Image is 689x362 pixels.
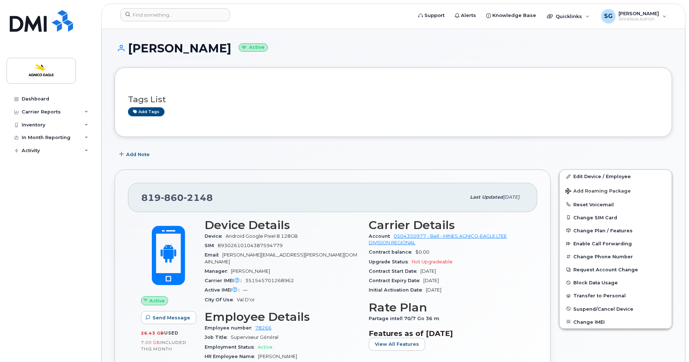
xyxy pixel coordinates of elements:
span: 2148 [184,192,213,203]
span: Contract balance [369,249,415,255]
span: $0.00 [415,249,429,255]
span: Manager [205,268,231,274]
span: Partage intell 70/7 Go 36 m [369,316,443,321]
a: 0504350977 - Bell - MINES AGNICO-EAGLE LTEE DIVISION REGIONAL [369,233,507,245]
span: Send Message [153,314,190,321]
span: used [164,330,179,336]
span: — [243,287,248,293]
span: Add Roaming Package [565,188,631,195]
h3: Features as of [DATE] [369,329,524,338]
span: 7.00 GB [141,340,160,345]
span: Email [205,252,222,258]
span: Enable Call Forwarding [573,241,632,246]
button: Reset Voicemail [560,198,672,211]
span: Account [369,233,394,239]
span: 860 [161,192,184,203]
span: [DATE] [423,278,439,283]
button: Suspend/Cancel Device [560,302,672,315]
button: Enable Call Forwarding [560,237,672,250]
h1: [PERSON_NAME] [115,42,672,55]
span: Superviseur Général [231,335,278,340]
button: Change IMEI [560,315,672,328]
span: 351545701268962 [245,278,294,283]
button: Request Account Change [560,263,672,276]
button: Change Plan / Features [560,224,672,237]
span: HR Employee Name [205,354,258,359]
span: City Of Use [205,297,237,302]
span: View All Features [375,341,419,348]
span: Active [258,344,273,350]
span: Last updated [470,194,503,200]
a: 78266 [255,325,271,331]
span: Employee number [205,325,255,331]
span: [PERSON_NAME][EMAIL_ADDRESS][PERSON_NAME][DOMAIN_NAME] [205,252,357,264]
span: Contract Expiry Date [369,278,423,283]
button: View All Features [369,338,425,351]
span: Carrier IMEI [205,278,245,283]
small: Active [239,43,268,52]
span: Not Upgradeable [412,259,453,264]
h3: Tags List [128,95,659,104]
button: Change SIM Card [560,211,672,224]
span: [DATE] [426,287,441,293]
span: [PERSON_NAME] [231,268,270,274]
span: Device [205,233,226,239]
span: Active [149,297,165,304]
span: Upgrade Status [369,259,412,264]
h3: Device Details [205,219,360,232]
button: Change Phone Number [560,250,672,263]
button: Send Message [141,311,196,324]
a: Add tags [128,107,164,116]
h3: Rate Plan [369,301,524,314]
button: Transfer to Personal [560,289,672,302]
span: Initial Activation Date [369,287,426,293]
span: 26.43 GB [141,331,164,336]
span: Employment Status [205,344,258,350]
button: Add Roaming Package [560,183,672,198]
button: Add Note [115,148,156,161]
span: Active IMEI [205,287,243,293]
span: SIM [205,243,218,248]
span: Val D'or [237,297,255,302]
span: Job Title [205,335,231,340]
span: [PERSON_NAME] [258,354,297,359]
span: [DATE] [420,268,436,274]
a: Edit Device / Employee [560,170,672,183]
span: Add Note [126,151,150,158]
span: Change Plan / Features [573,228,633,233]
span: [DATE] [503,194,519,200]
span: Suspend/Cancel Device [573,306,633,311]
h3: Carrier Details [369,219,524,232]
button: Block Data Usage [560,276,672,289]
span: Android Google Pixel 8 128GB [226,233,298,239]
span: 89302610104387594779 [218,243,283,248]
h3: Employee Details [205,310,360,323]
span: Contract Start Date [369,268,420,274]
span: 819 [141,192,213,203]
span: included this month [141,340,187,352]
